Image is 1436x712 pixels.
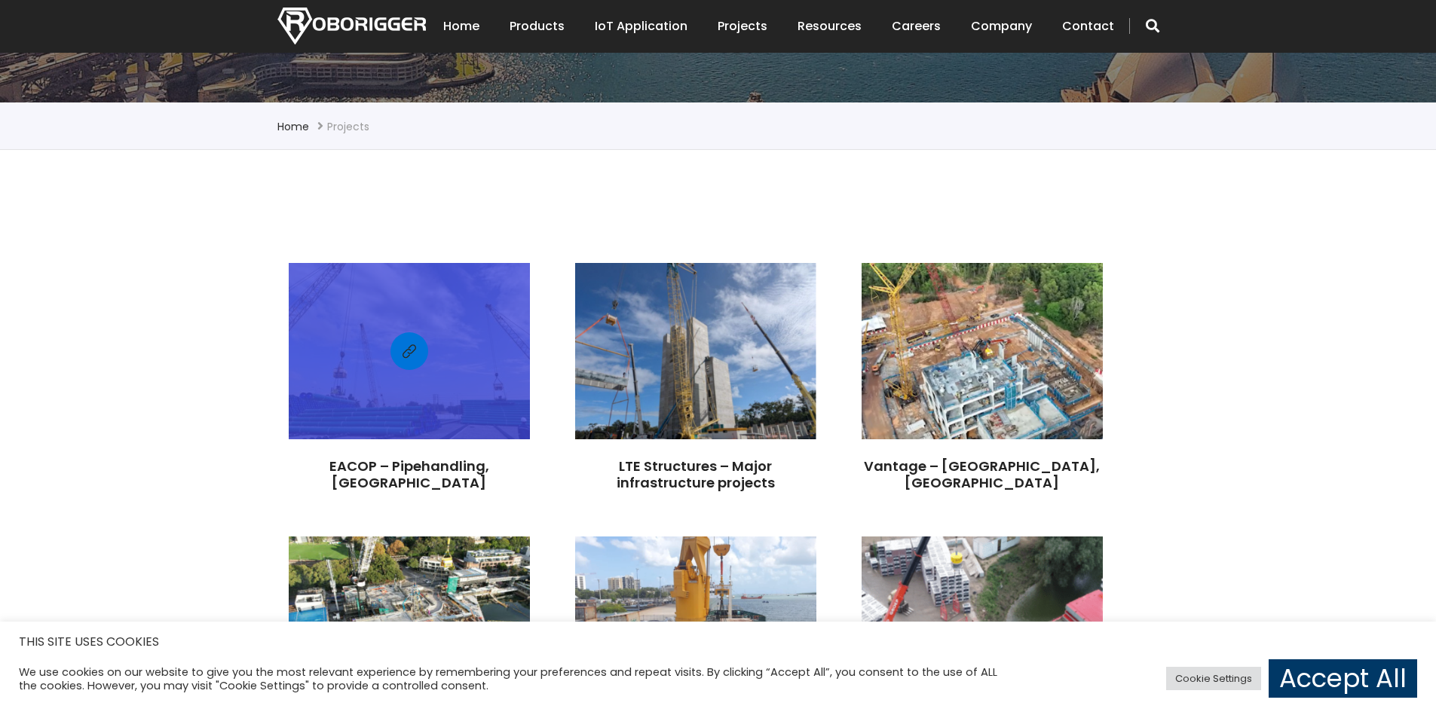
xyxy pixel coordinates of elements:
li: Projects [327,118,369,136]
div: We use cookies on our website to give you the most relevant experience by remembering your prefer... [19,665,998,692]
a: Cookie Settings [1166,667,1261,690]
a: Projects [718,3,767,50]
h5: THIS SITE USES COOKIES [19,632,1417,652]
a: LTE Structures – Major infrastructure projects [617,457,775,492]
a: Vantage – [GEOGRAPHIC_DATA], [GEOGRAPHIC_DATA] [864,457,1100,492]
a: Contact [1062,3,1114,50]
img: Nortech [277,8,426,44]
a: Accept All [1269,659,1417,698]
a: Home [277,119,309,134]
a: Home [443,3,479,50]
a: Company [971,3,1032,50]
a: Resources [798,3,862,50]
a: Products [510,3,565,50]
a: Careers [892,3,941,50]
a: EACOP – Pipehandling, [GEOGRAPHIC_DATA] [329,457,489,492]
a: IoT Application [595,3,687,50]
